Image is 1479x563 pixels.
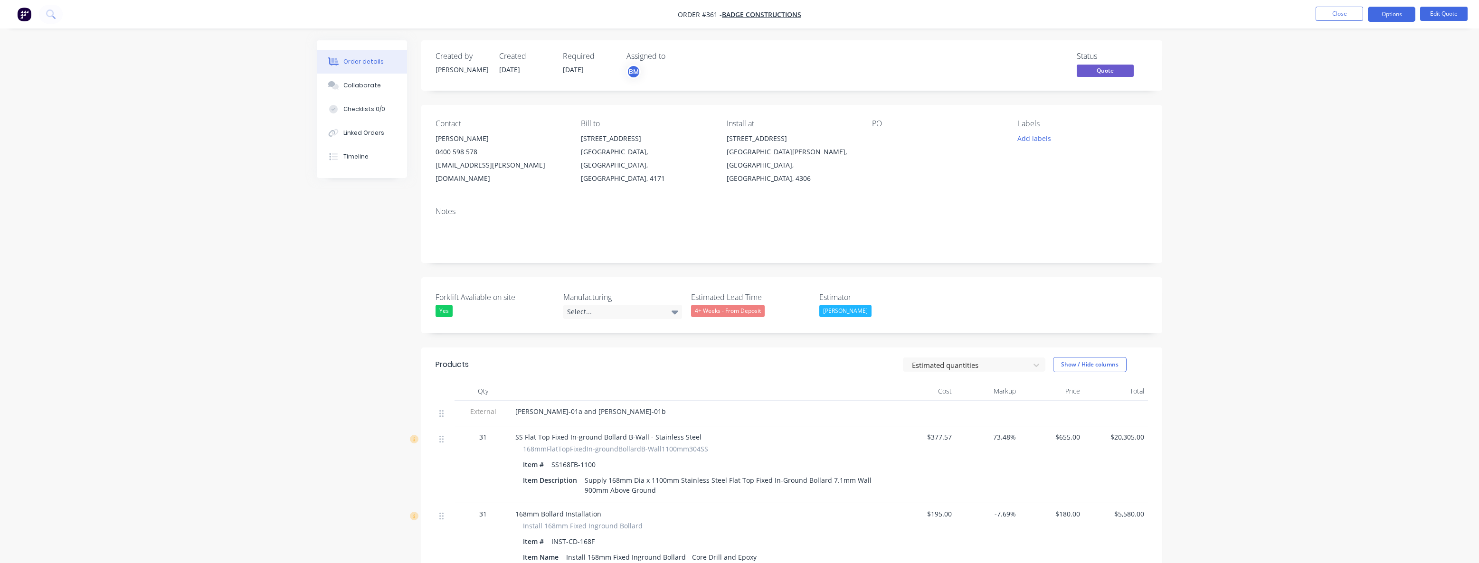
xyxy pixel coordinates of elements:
[1018,119,1148,128] div: Labels
[819,291,938,303] label: Estimator
[727,145,857,185] div: [GEOGRAPHIC_DATA][PERSON_NAME], [GEOGRAPHIC_DATA], [GEOGRAPHIC_DATA], 4306
[343,81,381,90] div: Collaborate
[479,432,487,442] span: 31
[891,382,956,401] div: Cost
[436,132,566,145] div: [PERSON_NAME]
[1088,509,1144,519] span: $5,580.00
[499,65,520,74] span: [DATE]
[563,305,682,319] div: Select...
[1420,7,1468,21] button: Edit Quote
[436,359,469,370] div: Products
[436,305,453,317] div: Yes
[436,207,1148,216] div: Notes
[722,10,801,19] a: Badge Constructions
[343,105,385,113] div: Checklists 0/0
[458,406,508,416] span: External
[317,74,407,97] button: Collaborate
[727,132,857,185] div: [STREET_ADDRESS][GEOGRAPHIC_DATA][PERSON_NAME], [GEOGRAPHIC_DATA], [GEOGRAPHIC_DATA], 4306
[515,432,702,441] span: SS Flat Top Fixed In-ground Bollard B-Wall - Stainless Steel
[727,119,857,128] div: Install at
[317,97,407,121] button: Checklists 0/0
[727,132,857,145] div: [STREET_ADDRESS]
[515,407,666,416] span: [PERSON_NAME]-01a and [PERSON_NAME]-01b
[563,65,584,74] span: [DATE]
[436,65,488,75] div: [PERSON_NAME]
[548,458,599,471] div: SS168FB-1100
[819,305,872,317] div: [PERSON_NAME]
[523,535,548,548] div: Item #
[343,57,384,66] div: Order details
[956,382,1020,401] div: Markup
[895,432,952,442] span: $377.57
[581,119,711,128] div: Bill to
[1053,357,1127,372] button: Show / Hide columns
[548,535,598,548] div: INST-CD-168F
[515,509,601,518] span: 168mm Bollard Installation
[523,473,581,487] div: Item Description
[317,50,407,74] button: Order details
[1368,7,1415,22] button: Options
[1077,65,1134,76] span: Quote
[581,145,711,185] div: [GEOGRAPHIC_DATA], [GEOGRAPHIC_DATA], [GEOGRAPHIC_DATA], 4171
[436,159,566,185] div: [EMAIL_ADDRESS][PERSON_NAME][DOMAIN_NAME]
[1024,509,1080,519] span: $180.00
[959,509,1016,519] span: -7.69%
[626,65,641,79] button: BM
[1012,132,1056,145] button: Add labels
[523,521,643,531] span: Install 168mm Fixed Inground Bollard
[563,52,615,61] div: Required
[436,119,566,128] div: Contact
[1316,7,1363,21] button: Close
[317,121,407,145] button: Linked Orders
[626,52,721,61] div: Assigned to
[959,432,1016,442] span: 73.48%
[479,509,487,519] span: 31
[436,291,554,303] label: Forklift Avaliable on site
[499,52,551,61] div: Created
[523,458,548,471] div: Item #
[343,129,384,137] div: Linked Orders
[691,305,765,317] div: 4+ Weeks - From Deposit
[317,145,407,169] button: Timeline
[343,152,369,161] div: Timeline
[581,132,711,185] div: [STREET_ADDRESS][GEOGRAPHIC_DATA], [GEOGRAPHIC_DATA], [GEOGRAPHIC_DATA], 4171
[17,7,31,21] img: Factory
[1088,432,1144,442] span: $20,305.00
[523,444,708,454] span: 168mmFlatTopFixedIn-groundBollardB-Wall1100mm304SS
[436,52,488,61] div: Created by
[1024,432,1080,442] span: $655.00
[678,10,722,19] span: Order #361 -
[691,291,810,303] label: Estimated Lead Time
[455,382,512,401] div: Qty
[581,132,711,145] div: [STREET_ADDRESS]
[436,145,566,159] div: 0400 598 578
[1020,382,1084,401] div: Price
[872,119,1002,128] div: PO
[563,291,682,303] label: Manufacturing
[436,132,566,185] div: [PERSON_NAME]0400 598 578[EMAIL_ADDRESS][PERSON_NAME][DOMAIN_NAME]
[581,473,875,497] div: Supply 168mm Dia x 1100mm Stainless Steel Flat Top Fixed In-Ground Bollard 7.1mm Wall 900mm Above...
[1077,52,1148,61] div: Status
[1084,382,1148,401] div: Total
[895,509,952,519] span: $195.00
